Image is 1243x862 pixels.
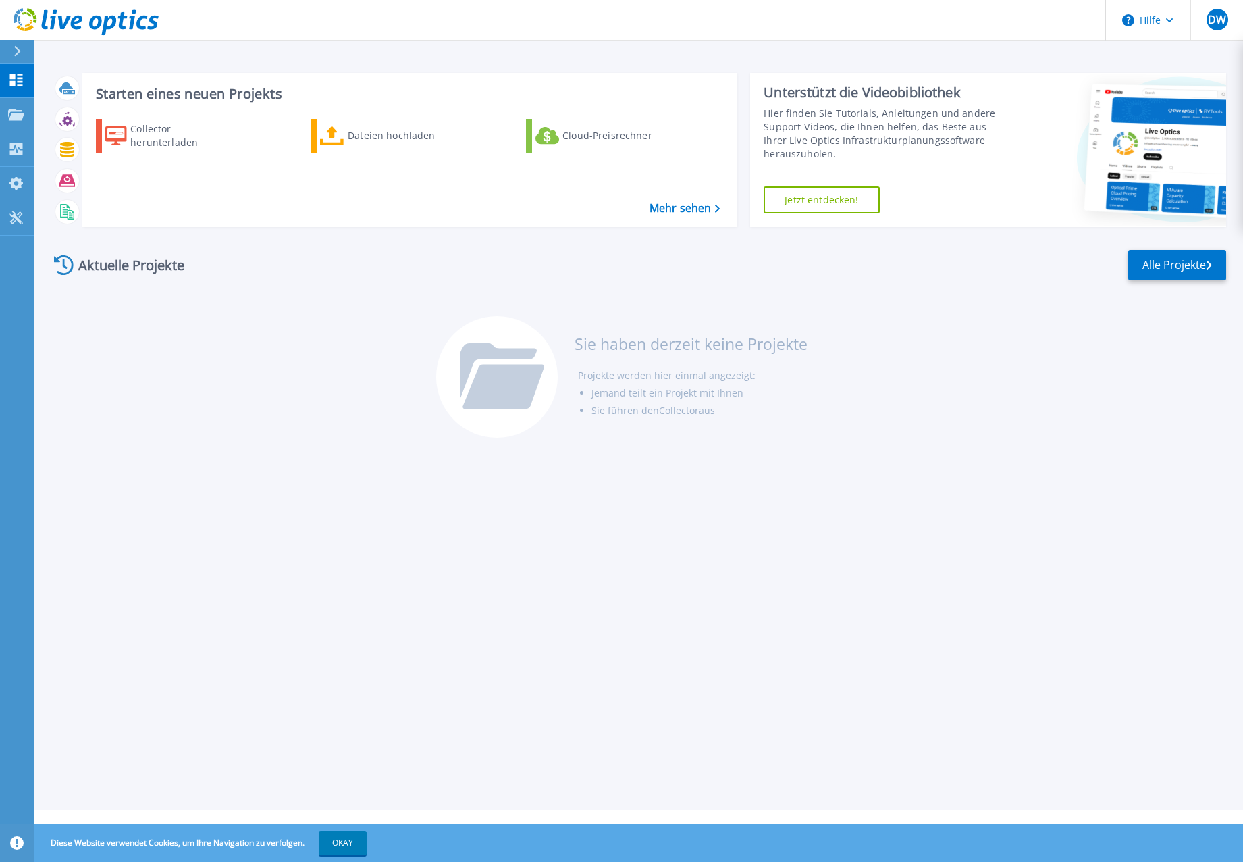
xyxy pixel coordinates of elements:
[764,107,1005,161] div: Hier finden Sie Tutorials, Anleitungen und andere Support-Videos, die Ihnen helfen, das Beste aus...
[1140,12,1161,28] font: Hilfe
[96,119,246,153] a: Collector herunterladen
[348,122,456,149] div: Dateien hochladen
[78,258,184,273] font: Aktuelle Projekte
[562,122,670,149] div: Cloud-Preisrechner
[311,119,461,153] a: Dateien hochladen
[1128,250,1226,280] a: Alle Projekte
[659,404,699,417] a: Collector
[319,831,367,855] button: OKAY
[51,837,305,848] font: Diese Website verwendet Cookies, um Ihre Navigation zu verfolgen.
[1142,259,1206,272] font: Alle Projekte
[96,86,719,101] h3: Starten eines neuen Projekts
[578,367,808,384] li: Projekte werden hier einmal angezeigt:
[526,119,677,153] a: Cloud-Preisrechner
[650,202,720,215] a: Mehr sehen
[764,186,879,213] a: Jetzt entdecken!
[591,402,808,420] li: Sie führen den aus
[591,384,808,402] li: Jemand teilt ein Projekt mit Ihnen
[1208,14,1226,25] span: DW
[764,84,1005,101] div: Unterstützt die Videobibliothek
[650,201,712,215] font: Mehr sehen
[575,336,808,351] h3: Sie haben derzeit keine Projekte
[130,122,238,149] div: Collector herunterladen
